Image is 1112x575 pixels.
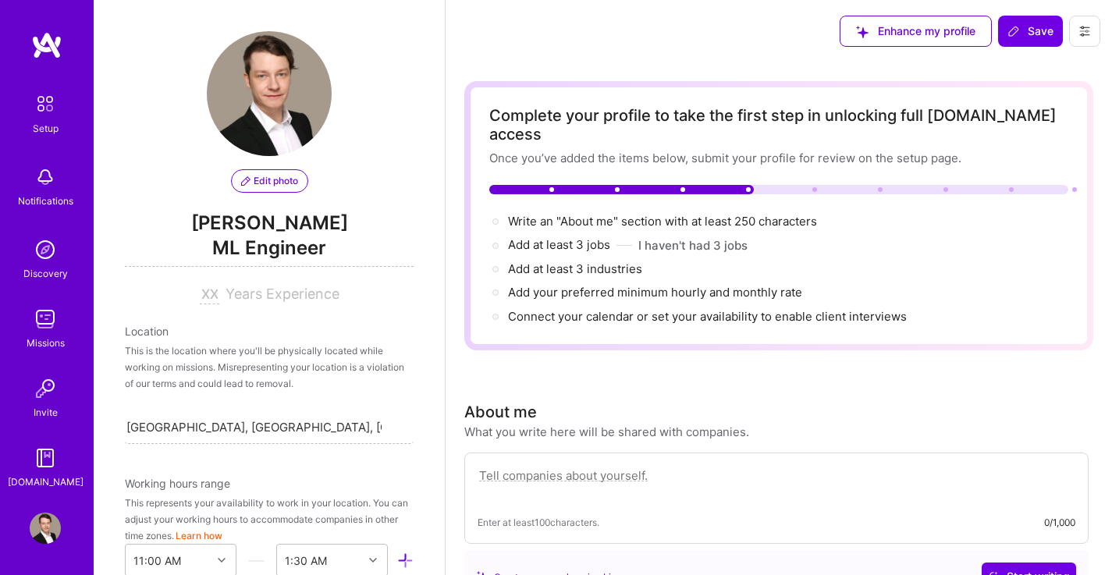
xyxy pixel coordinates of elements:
[369,556,377,564] i: icon Chevron
[508,261,642,276] span: Add at least 3 industries
[508,309,907,324] span: Connect your calendar or set your availability to enable client interviews
[30,303,61,335] img: teamwork
[176,527,222,544] button: Learn how
[125,235,414,267] span: ML Engineer
[489,150,1068,166] div: Once you’ve added the items below, submit your profile for review on the setup page.
[133,552,181,569] div: 11:00 AM
[29,87,62,120] img: setup
[125,323,414,339] div: Location
[464,400,537,424] div: About me
[464,424,749,440] div: What you write here will be shared with companies.
[8,474,83,490] div: [DOMAIN_NAME]
[508,214,820,229] span: Write an "About me" section with at least 250 characters
[207,31,332,156] img: User Avatar
[125,343,414,392] div: This is the location where you'll be physically located while working on missions. Misrepresentin...
[1044,514,1075,531] div: 0/1,000
[33,120,59,137] div: Setup
[200,286,219,304] input: XX
[218,556,226,564] i: icon Chevron
[27,335,65,351] div: Missions
[248,552,265,569] i: icon HorizontalInLineDivider
[30,513,61,544] img: User Avatar
[34,404,58,421] div: Invite
[125,495,414,544] div: This represents your availability to work in your location. You can adjust your working hours to ...
[226,286,339,302] span: Years Experience
[285,552,327,569] div: 1:30 AM
[241,176,250,186] i: icon PencilPurple
[26,513,65,544] a: User Avatar
[508,285,802,300] span: Add your preferred minimum hourly and monthly rate
[125,477,230,490] span: Working hours range
[638,237,748,254] button: I haven't had 3 jobs
[241,174,298,188] span: Edit photo
[18,193,73,209] div: Notifications
[30,373,61,404] img: Invite
[856,26,869,38] i: icon SuggestedTeams
[31,31,62,59] img: logo
[1007,23,1053,39] span: Save
[840,16,992,47] button: Enhance my profile
[231,169,308,193] button: Edit photo
[30,234,61,265] img: discovery
[508,237,610,252] span: Add at least 3 jobs
[998,16,1063,47] button: Save
[30,442,61,474] img: guide book
[30,161,61,193] img: bell
[478,514,599,531] span: Enter at least 100 characters.
[489,106,1068,144] div: Complete your profile to take the first step in unlocking full [DOMAIN_NAME] access
[23,265,68,282] div: Discovery
[856,23,975,39] span: Enhance my profile
[125,211,414,235] span: [PERSON_NAME]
